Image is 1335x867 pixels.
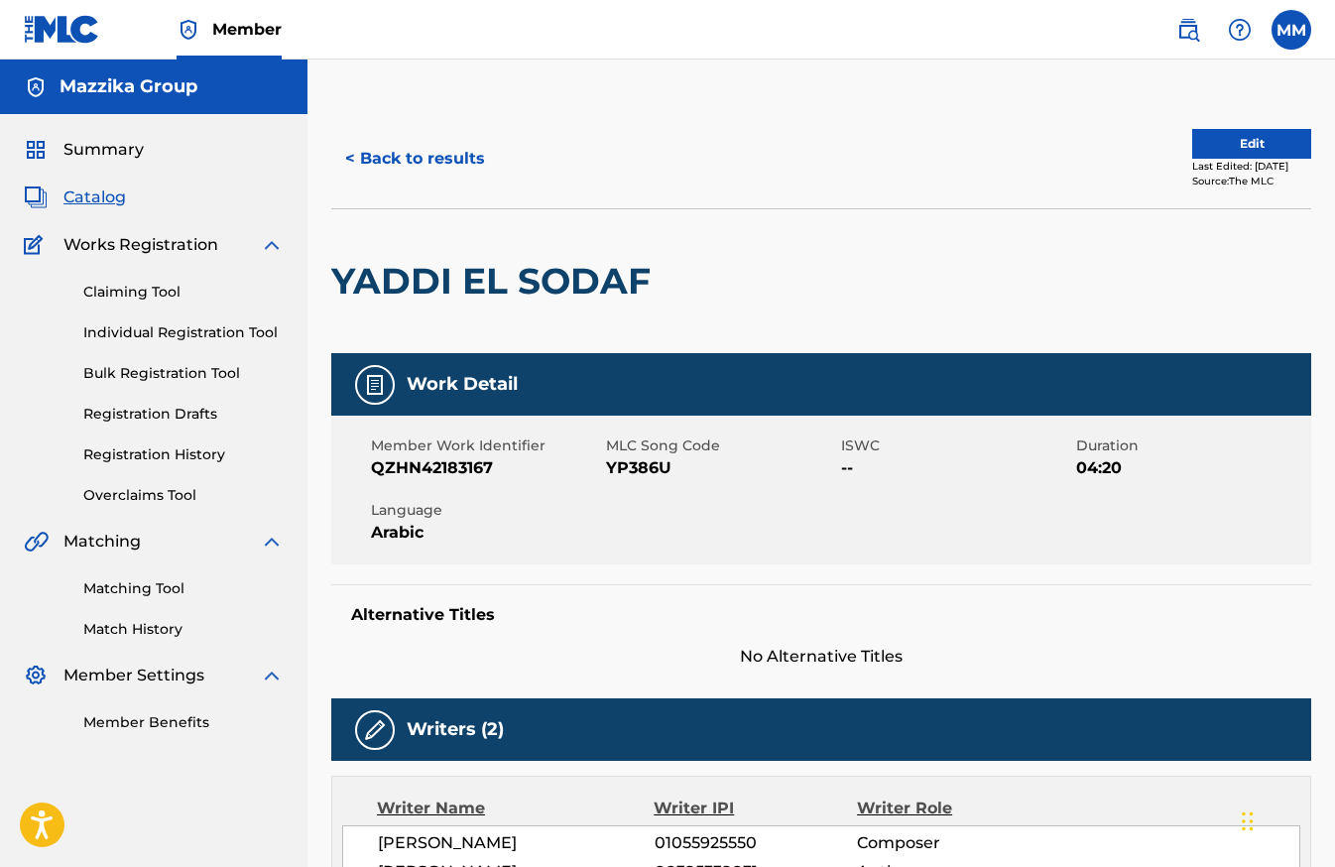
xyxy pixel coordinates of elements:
h5: Alternative Titles [351,605,1291,625]
img: Work Detail [363,373,387,397]
span: Composer [857,831,1041,855]
span: Arabic [371,521,601,545]
button: < Back to results [331,134,499,184]
span: [PERSON_NAME] [378,831,655,855]
a: Registration History [83,444,284,465]
img: expand [260,664,284,687]
span: Language [371,500,601,521]
a: Registration Drafts [83,404,284,425]
span: ISWC [841,435,1071,456]
img: expand [260,530,284,554]
h5: Writers (2) [407,718,504,741]
span: YP386U [606,456,836,480]
img: search [1176,18,1200,42]
span: -- [841,456,1071,480]
div: Writer Role [857,797,1041,820]
a: Match History [83,619,284,640]
div: Last Edited: [DATE] [1192,159,1311,174]
span: Works Registration [63,233,218,257]
span: Duration [1076,435,1306,456]
span: Member Settings [63,664,204,687]
iframe: Chat Widget [1236,772,1335,867]
span: 04:20 [1076,456,1306,480]
img: expand [260,233,284,257]
img: Works Registration [24,233,50,257]
span: Catalog [63,186,126,209]
h5: Mazzika Group [60,75,197,98]
a: SummarySummary [24,138,144,162]
a: Overclaims Tool [83,485,284,506]
a: Member Benefits [83,712,284,733]
h5: Work Detail [407,373,518,396]
img: Catalog [24,186,48,209]
img: Matching [24,530,49,554]
div: Source: The MLC [1192,174,1311,188]
span: Member [212,18,282,41]
img: Top Rightsholder [177,18,200,42]
h2: YADDI EL SODAF [331,259,661,304]
img: help [1228,18,1252,42]
div: User Menu [1272,10,1311,50]
a: Public Search [1168,10,1208,50]
div: Drag [1242,792,1254,851]
a: Individual Registration Tool [83,322,284,343]
div: Writer Name [377,797,654,820]
a: Bulk Registration Tool [83,363,284,384]
img: Member Settings [24,664,48,687]
img: Writers [363,718,387,742]
button: Edit [1192,129,1311,159]
span: Summary [63,138,144,162]
a: CatalogCatalog [24,186,126,209]
span: Member Work Identifier [371,435,601,456]
img: MLC Logo [24,15,100,44]
span: MLC Song Code [606,435,836,456]
a: Matching Tool [83,578,284,599]
span: QZHN42183167 [371,456,601,480]
img: Accounts [24,75,48,99]
img: Summary [24,138,48,162]
iframe: Resource Center [1279,565,1335,725]
div: Help [1220,10,1260,50]
a: Claiming Tool [83,282,284,303]
div: Writer IPI [654,797,857,820]
span: 01055925550 [655,831,857,855]
span: No Alternative Titles [331,645,1311,669]
span: Matching [63,530,141,554]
